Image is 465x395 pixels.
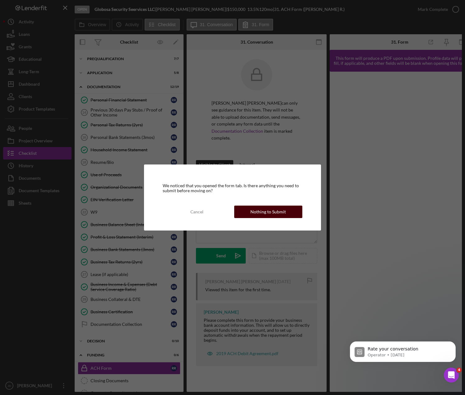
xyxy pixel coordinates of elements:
button: Nothing to Submit [234,206,302,218]
iframe: Intercom notifications message [341,328,465,378]
div: Nothing to Submit [250,206,286,218]
div: Cancel [190,206,203,218]
button: Cancel [163,206,231,218]
iframe: Intercom live chat [444,368,459,383]
span: 4 [457,368,462,373]
div: We noticed that you opened the form tab. Is there anything you need to submit before moving on? [163,183,302,193]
